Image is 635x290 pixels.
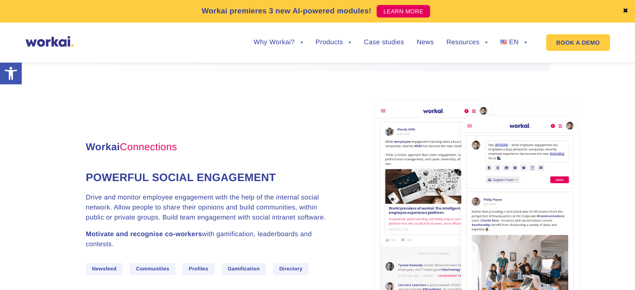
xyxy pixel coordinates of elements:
[316,39,352,46] a: Products
[509,39,519,46] span: EN
[182,263,215,275] span: Profiles
[417,39,434,46] a: News
[622,8,628,15] a: ✖
[86,229,336,250] p: with gamification, leaderboards and contests.
[86,170,336,185] h4: Powerful social engagement
[273,263,309,275] span: Directory
[377,5,430,18] a: LEARN MORE
[130,263,176,275] span: Communities
[364,39,404,46] a: Case studies
[546,34,610,51] a: BOOK A DEMO
[86,231,202,238] strong: Motivate and recognise co-workers
[86,193,336,223] p: Drive and monitor employee engagement with the help of the internal social network. Allow people ...
[86,140,336,155] h3: Workai
[86,263,123,275] span: Newsfeed
[120,141,177,153] span: Connections
[253,39,303,46] a: Why Workai?
[446,39,488,46] a: Resources
[222,263,266,275] span: Gamification
[202,5,372,17] p: Workai premieres 3 new AI-powered modules!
